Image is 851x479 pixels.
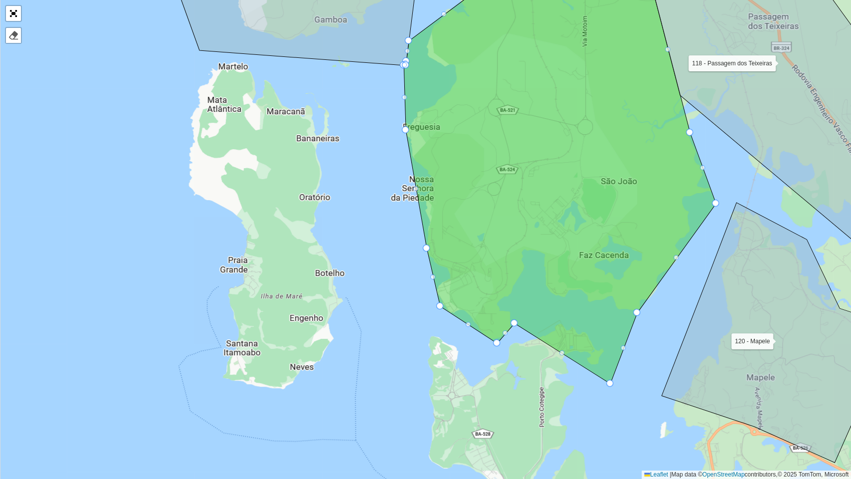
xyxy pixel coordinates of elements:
a: Abrir mapa em tela cheia [6,6,21,21]
span: | [670,471,671,478]
a: OpenStreetMap [702,471,745,478]
div: Map data © contributors,© 2025 TomTom, Microsoft [642,471,851,479]
div: Remover camada(s) [6,28,21,43]
a: Leaflet [644,471,668,478]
